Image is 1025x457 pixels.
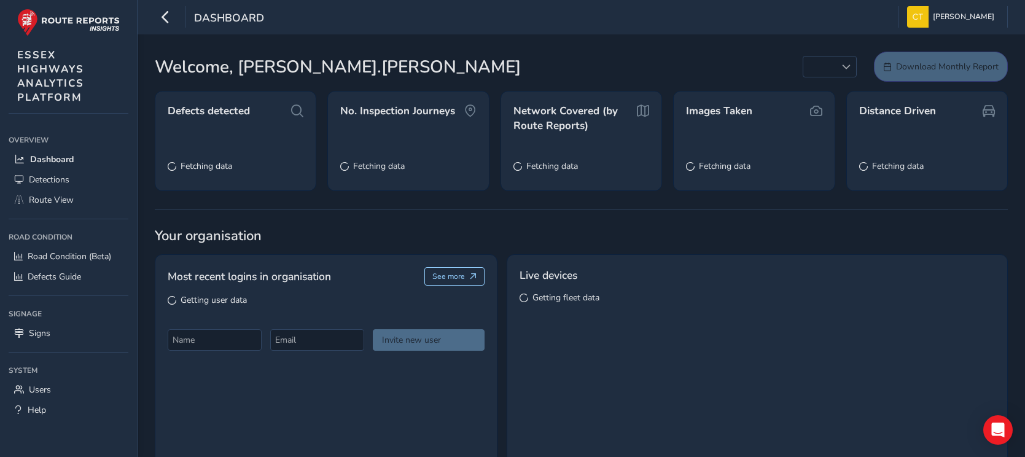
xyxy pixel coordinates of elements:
span: Defects Guide [28,271,81,283]
a: Help [9,400,128,420]
a: Detections [9,170,128,190]
span: Dashboard [30,154,74,165]
span: Detections [29,174,69,186]
div: Road Condition [9,228,128,246]
span: Users [29,384,51,396]
span: Distance Driven [859,104,936,119]
span: Fetching data [181,160,232,172]
a: Users [9,380,128,400]
a: Route View [9,190,128,210]
span: Fetching data [699,160,750,172]
span: Defects detected [168,104,250,119]
span: Road Condition (Beta) [28,251,111,262]
span: Fetching data [872,160,924,172]
button: [PERSON_NAME] [907,6,999,28]
span: Your organisation [155,227,1008,245]
span: Network Covered (by Route Reports) [513,104,636,133]
span: Fetching data [353,160,405,172]
div: Overview [9,131,128,149]
span: Getting fleet data [532,292,599,303]
span: Welcome, [PERSON_NAME].[PERSON_NAME] [155,54,521,80]
span: Live devices [520,267,577,283]
span: Help [28,404,46,416]
div: System [9,361,128,380]
input: Email [270,329,364,351]
input: Name [168,329,262,351]
div: Open Intercom Messenger [983,415,1013,445]
a: Dashboard [9,149,128,170]
span: Most recent logins in organisation [168,268,331,284]
span: [PERSON_NAME] [933,6,994,28]
span: ESSEX HIGHWAYS ANALYTICS PLATFORM [17,48,84,104]
span: Route View [29,194,74,206]
a: Signs [9,323,128,343]
span: See more [432,271,465,281]
div: Signage [9,305,128,323]
span: Images Taken [686,104,752,119]
span: Dashboard [194,10,264,28]
a: Road Condition (Beta) [9,246,128,267]
a: Defects Guide [9,267,128,287]
span: Signs [29,327,50,339]
img: rr logo [17,9,120,36]
img: diamond-layout [907,6,929,28]
span: Fetching data [526,160,578,172]
button: See more [424,267,485,286]
span: No. Inspection Journeys [340,104,455,119]
span: Getting user data [181,294,247,306]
